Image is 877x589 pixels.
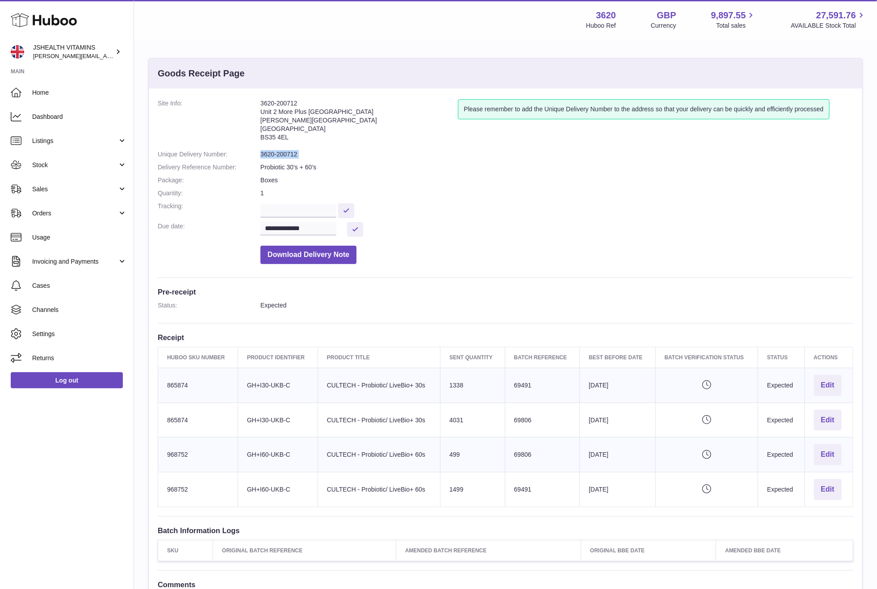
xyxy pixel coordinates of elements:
[238,347,318,368] th: Product Identifier
[158,347,238,368] th: Huboo SKU Number
[158,99,260,146] dt: Site Info:
[505,438,579,472] td: 69806
[318,438,440,472] td: CULTECH - Probiotic/ LiveBio+ 60s
[158,540,213,561] th: SKU
[213,540,396,561] th: Original Batch Reference
[441,403,505,438] td: 4031
[657,9,676,21] strong: GBP
[158,189,260,198] dt: Quantity:
[651,21,676,30] div: Currency
[441,438,505,472] td: 499
[11,45,24,59] img: francesca@jshealthvitamins.com
[158,472,238,507] td: 968752
[32,233,127,242] span: Usage
[158,222,260,237] dt: Due date:
[318,472,440,507] td: CULTECH - Probiotic/ LiveBio+ 60s
[814,479,842,500] button: Edit
[505,368,579,403] td: 69491
[814,375,842,396] button: Edit
[318,403,440,438] td: CULTECH - Probiotic/ LiveBio+ 30s
[32,185,117,194] span: Sales
[158,176,260,185] dt: Package:
[32,209,117,218] span: Orders
[158,438,238,472] td: 968752
[580,347,656,368] th: Best Before Date
[260,189,853,198] dd: 1
[758,403,805,438] td: Expected
[158,163,260,172] dt: Delivery Reference Number:
[260,246,357,264] button: Download Delivery Note
[158,301,260,310] dt: Status:
[441,368,505,403] td: 1338
[580,403,656,438] td: [DATE]
[33,52,179,59] span: [PERSON_NAME][EMAIL_ADDRESS][DOMAIN_NAME]
[758,347,805,368] th: Status
[318,347,440,368] th: Product title
[238,403,318,438] td: GH+I30-UKB-C
[238,472,318,507] td: GH+I60-UKB-C
[158,202,260,218] dt: Tracking:
[441,347,505,368] th: Sent Quantity
[32,354,127,362] span: Returns
[32,113,127,121] span: Dashboard
[580,472,656,507] td: [DATE]
[458,99,829,119] div: Please remember to add the Unique Delivery Number to the address so that your delivery can be qui...
[11,372,123,388] a: Log out
[816,9,856,21] span: 27,591.76
[596,9,616,21] strong: 3620
[260,150,853,159] dd: 3620-200712
[711,9,746,21] span: 9,897.55
[158,368,238,403] td: 865874
[814,444,842,465] button: Edit
[32,330,127,338] span: Settings
[238,438,318,472] td: GH+I60-UKB-C
[581,540,716,561] th: Original BBE Date
[580,368,656,403] td: [DATE]
[238,368,318,403] td: GH+I30-UKB-C
[260,99,458,146] address: 3620-200712 Unit 2 More Plus [GEOGRAPHIC_DATA] [PERSON_NAME][GEOGRAPHIC_DATA] [GEOGRAPHIC_DATA] B...
[32,257,117,266] span: Invoicing and Payments
[32,88,127,97] span: Home
[711,9,756,30] a: 9,897.55 Total sales
[158,526,853,535] h3: Batch Information Logs
[716,21,756,30] span: Total sales
[158,287,853,297] h3: Pre-receipt
[758,472,805,507] td: Expected
[318,368,440,403] td: CULTECH - Probiotic/ LiveBio+ 30s
[260,176,853,185] dd: Boxes
[505,403,579,438] td: 69806
[814,410,842,431] button: Edit
[158,150,260,159] dt: Unique Delivery Number:
[32,161,117,169] span: Stock
[260,163,853,172] dd: Probiotic 30’s + 60’s
[716,540,853,561] th: Amended BBE Date
[655,347,758,368] th: Batch Verification Status
[33,43,113,60] div: JSHEALTH VITAMINS
[505,347,579,368] th: Batch Reference
[396,540,581,561] th: Amended Batch Reference
[505,472,579,507] td: 69491
[32,137,117,145] span: Listings
[32,306,127,314] span: Channels
[260,301,853,310] dd: Expected
[791,9,866,30] a: 27,591.76 AVAILABLE Stock Total
[158,67,245,80] h3: Goods Receipt Page
[580,438,656,472] td: [DATE]
[586,21,616,30] div: Huboo Ref
[441,472,505,507] td: 1499
[791,21,866,30] span: AVAILABLE Stock Total
[758,368,805,403] td: Expected
[158,332,853,342] h3: Receipt
[805,347,853,368] th: Actions
[758,438,805,472] td: Expected
[32,282,127,290] span: Cases
[158,403,238,438] td: 865874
